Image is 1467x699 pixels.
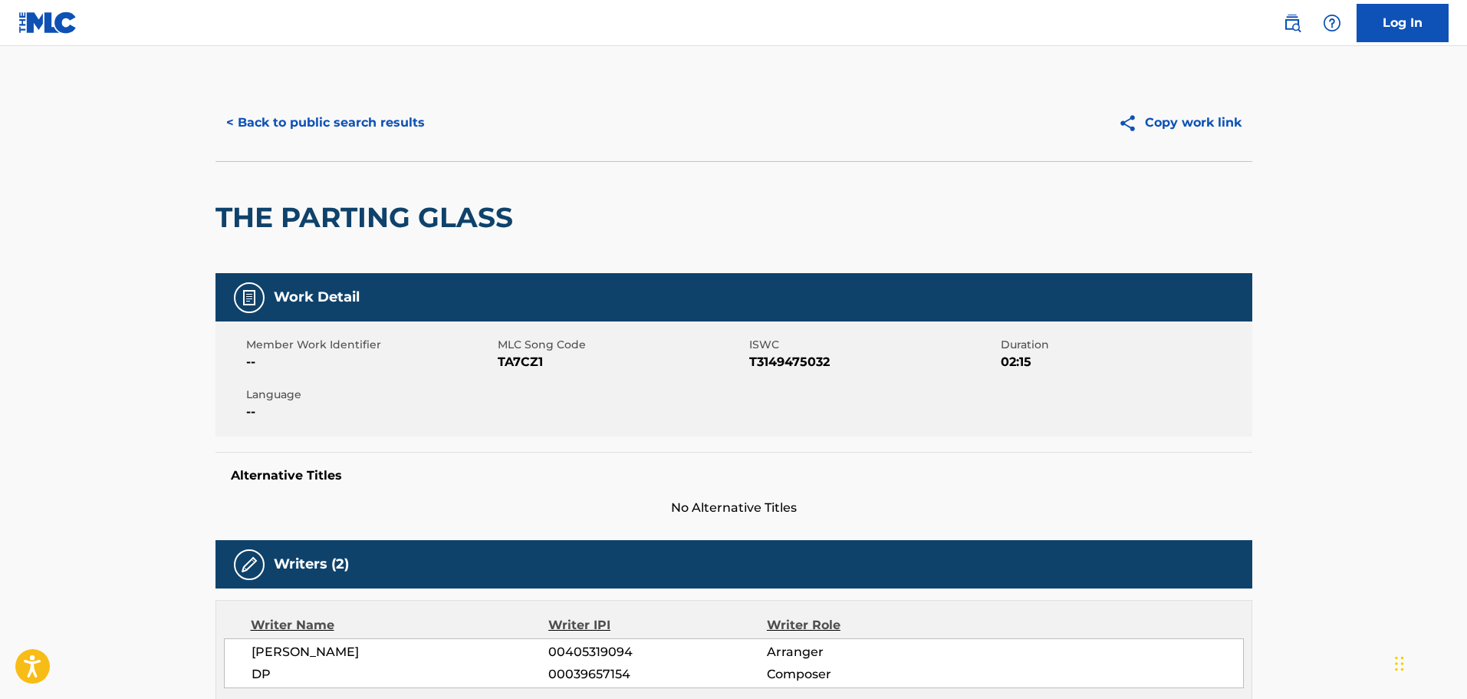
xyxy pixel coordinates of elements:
span: Arranger [767,643,965,661]
button: Copy work link [1107,104,1252,142]
span: T3149475032 [749,353,997,371]
span: DP [252,665,549,684]
div: Writer Role [767,616,965,635]
span: 00039657154 [548,665,766,684]
span: 02:15 [1001,353,1248,371]
span: MLC Song Code [498,337,745,353]
span: ISWC [749,337,997,353]
span: [PERSON_NAME] [252,643,549,661]
img: Copy work link [1118,114,1145,133]
span: Language [246,387,494,403]
h5: Writers (2) [274,556,349,573]
div: Drag [1395,641,1404,687]
span: No Alternative Titles [215,499,1252,517]
h5: Alternative Titles [231,468,1237,483]
a: Public Search [1277,8,1307,38]
img: MLC Logo [18,12,77,34]
span: -- [246,403,494,421]
span: Member Work Identifier [246,337,494,353]
img: Work Detail [240,289,258,307]
img: search [1283,14,1301,32]
h2: THE PARTING GLASS [215,200,521,235]
div: Help [1317,8,1347,38]
h5: Work Detail [274,289,360,306]
span: -- [246,353,494,371]
button: < Back to public search results [215,104,436,142]
div: Writer IPI [548,616,767,635]
img: Writers [240,556,258,574]
span: TA7CZ1 [498,353,745,371]
span: Composer [767,665,965,684]
img: help [1323,14,1341,32]
span: Duration [1001,337,1248,353]
span: 00405319094 [548,643,766,661]
div: Writer Name [251,616,549,635]
iframe: Chat Widget [1390,625,1467,699]
a: Log In [1357,4,1449,42]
